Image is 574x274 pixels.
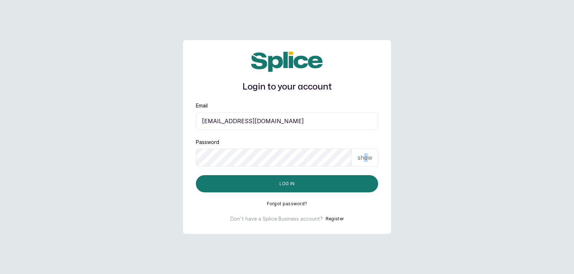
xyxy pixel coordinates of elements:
button: Forgot password? [267,201,307,207]
input: email@acme.com [196,112,378,130]
button: Log in [196,175,378,192]
label: Password [196,139,219,146]
h1: Login to your account [196,81,378,93]
p: Don't have a Splice Business account? [230,215,323,222]
p: show [358,153,372,162]
label: Email [196,102,208,109]
button: Register [326,215,344,222]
